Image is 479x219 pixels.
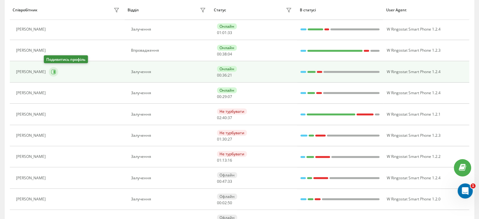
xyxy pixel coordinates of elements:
[217,95,232,99] div: : :
[222,72,227,78] span: 36
[217,130,247,136] div: Не турбувати
[128,8,139,12] div: Відділ
[217,52,232,56] div: : :
[222,51,227,57] span: 38
[217,193,237,199] div: Офлайн
[222,136,227,142] span: 30
[131,133,208,138] div: Залучення
[228,200,232,205] span: 50
[16,176,47,180] div: [PERSON_NAME]
[217,73,232,78] div: : :
[217,66,237,72] div: Онлайн
[217,158,221,163] span: 01
[217,137,232,141] div: : :
[217,151,247,157] div: Не турбувати
[386,8,466,12] div: User Agent
[217,45,237,51] div: Онлайн
[470,183,476,188] span: 1
[13,8,37,12] div: Співробітник
[386,48,440,53] span: W Ringostat Smart Phone 1.2.3
[217,108,247,114] div: Не турбувати
[131,112,208,117] div: Залучення
[222,200,227,205] span: 02
[16,197,47,201] div: [PERSON_NAME]
[131,91,208,95] div: Залучення
[217,158,232,163] div: : :
[222,158,227,163] span: 13
[386,26,440,32] span: W Ringostat Smart Phone 1.2.4
[222,115,227,120] span: 40
[222,30,227,35] span: 01
[228,94,232,99] span: 07
[44,55,88,63] div: Подивитись профіль
[214,8,226,12] div: Статус
[228,115,232,120] span: 37
[217,201,232,205] div: : :
[16,91,47,95] div: [PERSON_NAME]
[16,154,47,159] div: [PERSON_NAME]
[217,23,237,29] div: Онлайн
[217,115,221,120] span: 02
[16,70,47,74] div: [PERSON_NAME]
[131,176,208,180] div: Залучення
[217,116,232,120] div: : :
[300,8,380,12] div: В статусі
[228,51,232,57] span: 04
[131,197,208,201] div: Залучення
[217,30,221,35] span: 01
[217,94,221,99] span: 00
[131,27,208,32] div: Залучення
[217,51,221,57] span: 00
[228,72,232,78] span: 21
[16,27,47,32] div: [PERSON_NAME]
[16,112,47,117] div: [PERSON_NAME]
[386,196,440,202] span: W Ringostat Smart Phone 1.2.0
[386,154,440,159] span: W Ringostat Smart Phone 1.2.2
[222,179,227,184] span: 47
[386,69,440,74] span: W Ringostat Smart Phone 1.2.4
[386,90,440,95] span: W Ringostat Smart Phone 1.2.4
[131,70,208,74] div: Залучення
[386,175,440,181] span: W Ringostat Smart Phone 1.2.4
[217,172,237,178] div: Офлайн
[217,136,221,142] span: 01
[217,31,232,35] div: : :
[131,154,208,159] div: Залучення
[386,112,440,117] span: W Ringostat Smart Phone 1.2.1
[16,48,47,53] div: [PERSON_NAME]
[228,136,232,142] span: 27
[228,30,232,35] span: 33
[217,179,232,184] div: : :
[16,133,47,138] div: [PERSON_NAME]
[228,179,232,184] span: 33
[386,133,440,138] span: W Ringostat Smart Phone 1.2.3
[217,200,221,205] span: 00
[228,158,232,163] span: 16
[217,87,237,93] div: Онлайн
[222,94,227,99] span: 29
[458,183,473,199] iframe: Intercom live chat
[217,72,221,78] span: 00
[217,179,221,184] span: 00
[131,48,208,53] div: Впровадження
